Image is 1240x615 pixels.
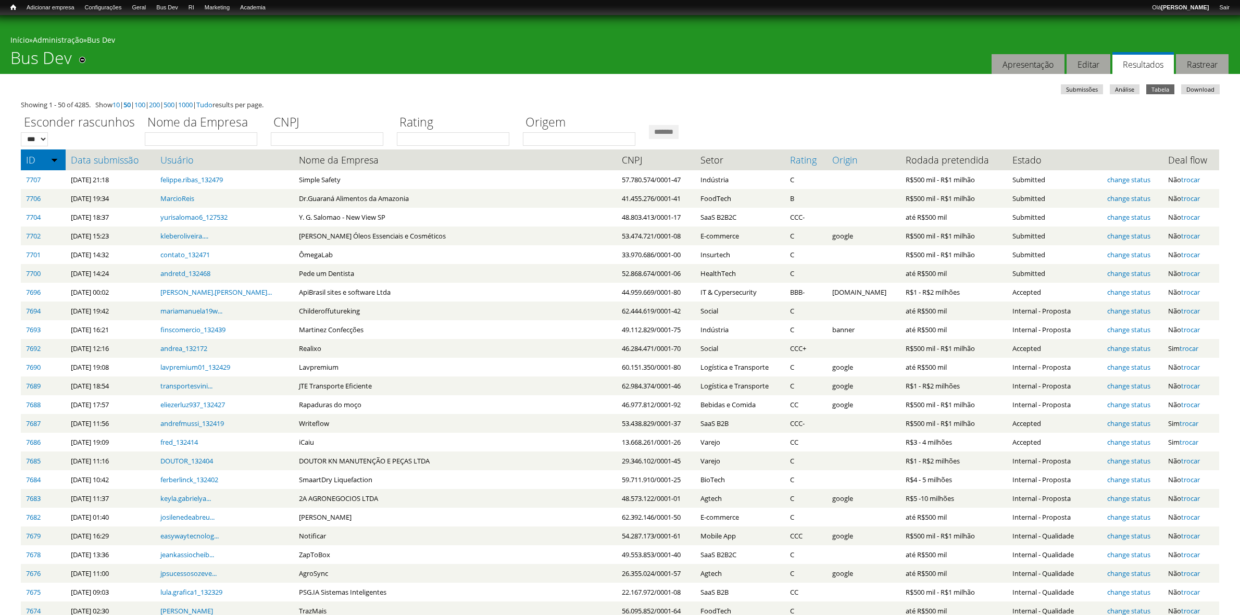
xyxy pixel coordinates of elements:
a: 1000 [178,100,193,109]
label: Rating [397,114,516,132]
a: felippe.ribas_132479 [160,175,223,184]
a: Administração [33,35,83,45]
a: Bus Dev [151,3,183,13]
a: Olá[PERSON_NAME] [1147,3,1214,13]
td: Internal - Proposta [1007,470,1102,489]
td: Submitted [1007,170,1102,189]
td: Simple Safety [294,170,617,189]
a: trocar [1180,419,1198,428]
td: Accepted [1007,433,1102,451]
a: trocar [1181,175,1200,184]
td: 62.444.619/0001-42 [617,302,695,320]
td: Não [1163,170,1219,189]
td: Internal - Proposta [1007,376,1102,395]
td: C [785,451,827,470]
label: CNPJ [271,114,390,132]
a: kleberoliveira.... [160,231,208,241]
a: trocar [1181,287,1200,297]
a: 50 [123,100,131,109]
a: Resultados [1112,52,1174,74]
td: 53.438.829/0001-37 [617,414,695,433]
a: Marketing [199,3,235,13]
a: change status [1107,381,1150,391]
a: 7686 [26,437,41,447]
td: Insurtech [695,245,785,264]
td: Não [1163,283,1219,302]
a: change status [1107,306,1150,316]
td: Bebidas e Comida [695,395,785,414]
a: Rating [790,155,822,165]
th: Estado [1007,149,1102,170]
td: 46.977.812/0001-92 [617,395,695,414]
a: trocar [1181,212,1200,222]
th: Nome da Empresa [294,149,617,170]
td: Sim [1163,414,1219,433]
a: eliezerluz937_132427 [160,400,225,409]
td: [DATE] 18:37 [66,208,155,227]
a: 7696 [26,287,41,297]
td: Logística e Transporte [695,376,785,395]
a: 7676 [26,569,41,578]
td: ApiBrasil sites e software Ltda [294,283,617,302]
td: R$500 mil - R$1 milhão [900,414,1007,433]
td: 2A AGRONEGOCIOS LTDA [294,489,617,508]
td: [DATE] 21:18 [66,170,155,189]
td: Internal - Proposta [1007,395,1102,414]
label: Origem [523,114,642,132]
td: Não [1163,564,1219,583]
a: 7702 [26,231,41,241]
td: até R$500 mil [900,358,1007,376]
a: finscomercio_132439 [160,325,226,334]
td: Indústria [695,170,785,189]
td: google [827,358,900,376]
a: Configurações [80,3,127,13]
td: Submitted [1007,245,1102,264]
a: Análise [1110,84,1139,94]
th: Rodada pretendida [900,149,1007,170]
td: Não [1163,376,1219,395]
td: 52.868.674/0001-06 [617,264,695,283]
a: Academia [235,3,271,13]
td: Submitted [1007,227,1102,245]
a: trocar [1181,381,1200,391]
a: Geral [127,3,151,13]
td: 33.970.686/0001-00 [617,245,695,264]
a: Submissões [1061,84,1103,94]
td: C [785,170,827,189]
a: trocar [1181,194,1200,203]
a: change status [1107,231,1150,241]
td: [DATE] 18:54 [66,376,155,395]
a: Origin [832,155,895,165]
a: change status [1107,175,1150,184]
td: E-commerce [695,227,785,245]
td: [DATE] 00:02 [66,283,155,302]
a: change status [1107,531,1150,541]
a: keyla.gabrielya... [160,494,211,503]
a: 7700 [26,269,41,278]
td: Agtech [695,489,785,508]
a: trocar [1181,362,1200,372]
td: Childeroffutureking [294,302,617,320]
a: trocar [1181,550,1200,559]
a: Tudo [196,100,212,109]
td: CC [785,395,827,414]
a: change status [1107,569,1150,578]
td: Não [1163,395,1219,414]
td: [DATE] 17:57 [66,395,155,414]
td: R$500 mil - R$1 milhão [900,170,1007,189]
td: R$500 mil - R$1 milhão [900,395,1007,414]
a: 100 [134,100,145,109]
td: CCC- [785,208,827,227]
td: 60.151.350/0001-80 [617,358,695,376]
a: Editar [1067,54,1110,74]
a: Tabela [1146,84,1174,94]
td: google [827,376,900,395]
strong: [PERSON_NAME] [1161,4,1209,10]
a: 7682 [26,512,41,522]
td: google [827,395,900,414]
th: Setor [695,149,785,170]
a: Adicionar empresa [21,3,80,13]
td: [DATE] 19:34 [66,189,155,208]
a: change status [1107,437,1150,447]
a: 7707 [26,175,41,184]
